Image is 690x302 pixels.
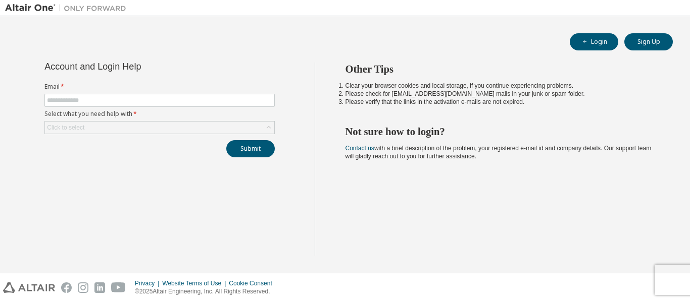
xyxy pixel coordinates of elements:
[78,282,88,293] img: instagram.svg
[94,282,105,293] img: linkedin.svg
[135,287,278,296] p: © 2025 Altair Engineering, Inc. All Rights Reserved.
[226,140,275,157] button: Submit
[346,145,652,160] span: with a brief description of the problem, your registered e-mail id and company details. Our suppo...
[346,90,655,98] li: Please check for [EMAIL_ADDRESS][DOMAIN_NAME] mails in your junk or spam folder.
[47,124,84,132] div: Click to select
[45,122,274,134] div: Click to select
[624,33,673,50] button: Sign Up
[346,145,374,152] a: Contact us
[346,125,655,138] h2: Not sure how to login?
[229,279,278,287] div: Cookie Consent
[44,83,275,91] label: Email
[135,279,162,287] div: Privacy
[111,282,126,293] img: youtube.svg
[5,3,131,13] img: Altair One
[44,63,229,71] div: Account and Login Help
[346,63,655,76] h2: Other Tips
[570,33,618,50] button: Login
[162,279,229,287] div: Website Terms of Use
[44,110,275,118] label: Select what you need help with
[346,82,655,90] li: Clear your browser cookies and local storage, if you continue experiencing problems.
[346,98,655,106] li: Please verify that the links in the activation e-mails are not expired.
[61,282,72,293] img: facebook.svg
[3,282,55,293] img: altair_logo.svg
